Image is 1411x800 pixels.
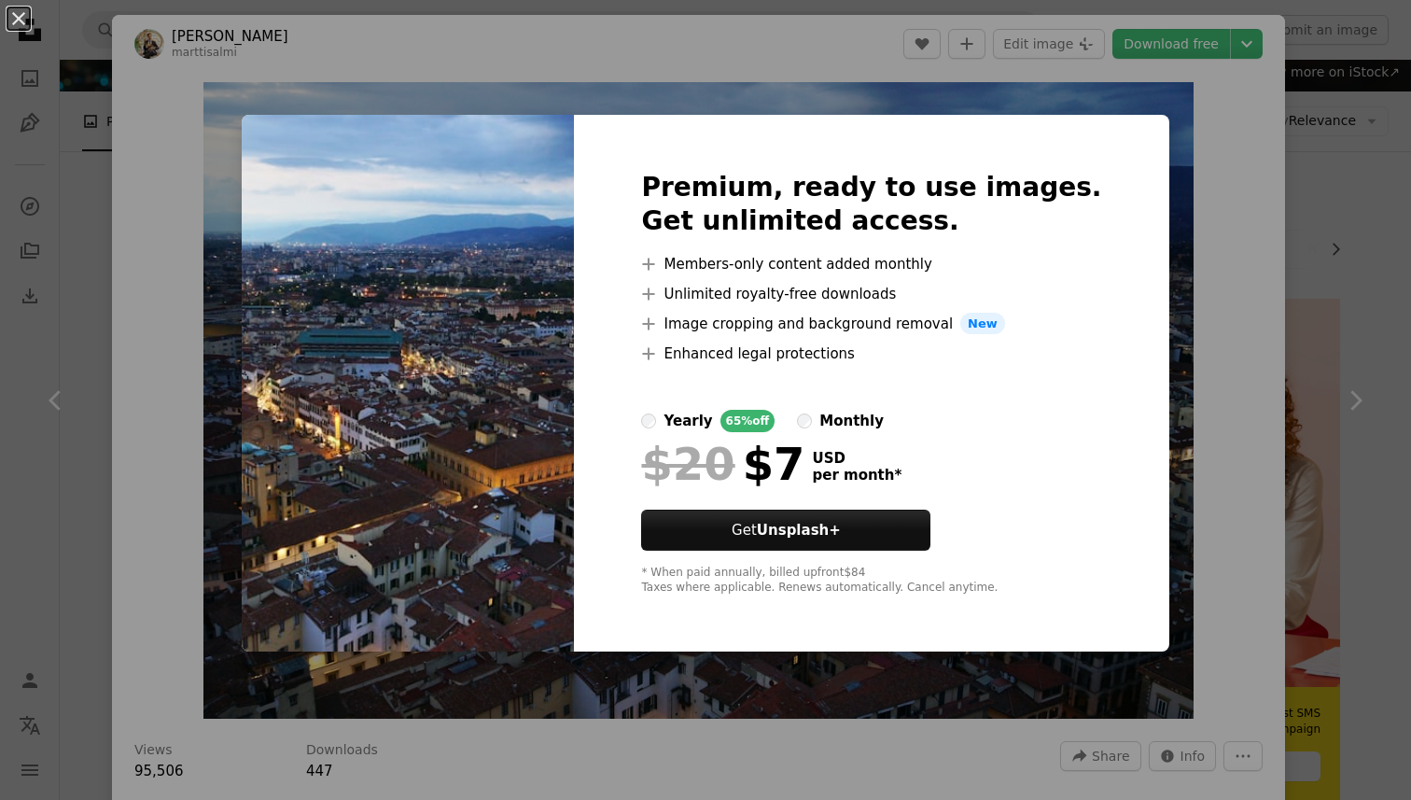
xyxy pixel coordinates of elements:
[641,414,656,428] input: yearly65%off
[819,410,884,432] div: monthly
[641,171,1101,238] h2: Premium, ready to use images. Get unlimited access.
[720,410,775,432] div: 65% off
[641,313,1101,335] li: Image cropping and background removal
[242,115,574,653] img: photo-1680383343608-49005d95e359
[960,313,1005,335] span: New
[641,440,804,488] div: $7
[641,283,1101,305] li: Unlimited royalty-free downloads
[812,450,901,467] span: USD
[664,410,712,432] div: yearly
[641,510,930,551] button: GetUnsplash+
[641,440,734,488] span: $20
[757,522,841,539] strong: Unsplash+
[797,414,812,428] input: monthly
[641,253,1101,275] li: Members-only content added monthly
[641,566,1101,596] div: * When paid annually, billed upfront $84 Taxes where applicable. Renews automatically. Cancel any...
[812,467,901,484] span: per month *
[641,343,1101,365] li: Enhanced legal protections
